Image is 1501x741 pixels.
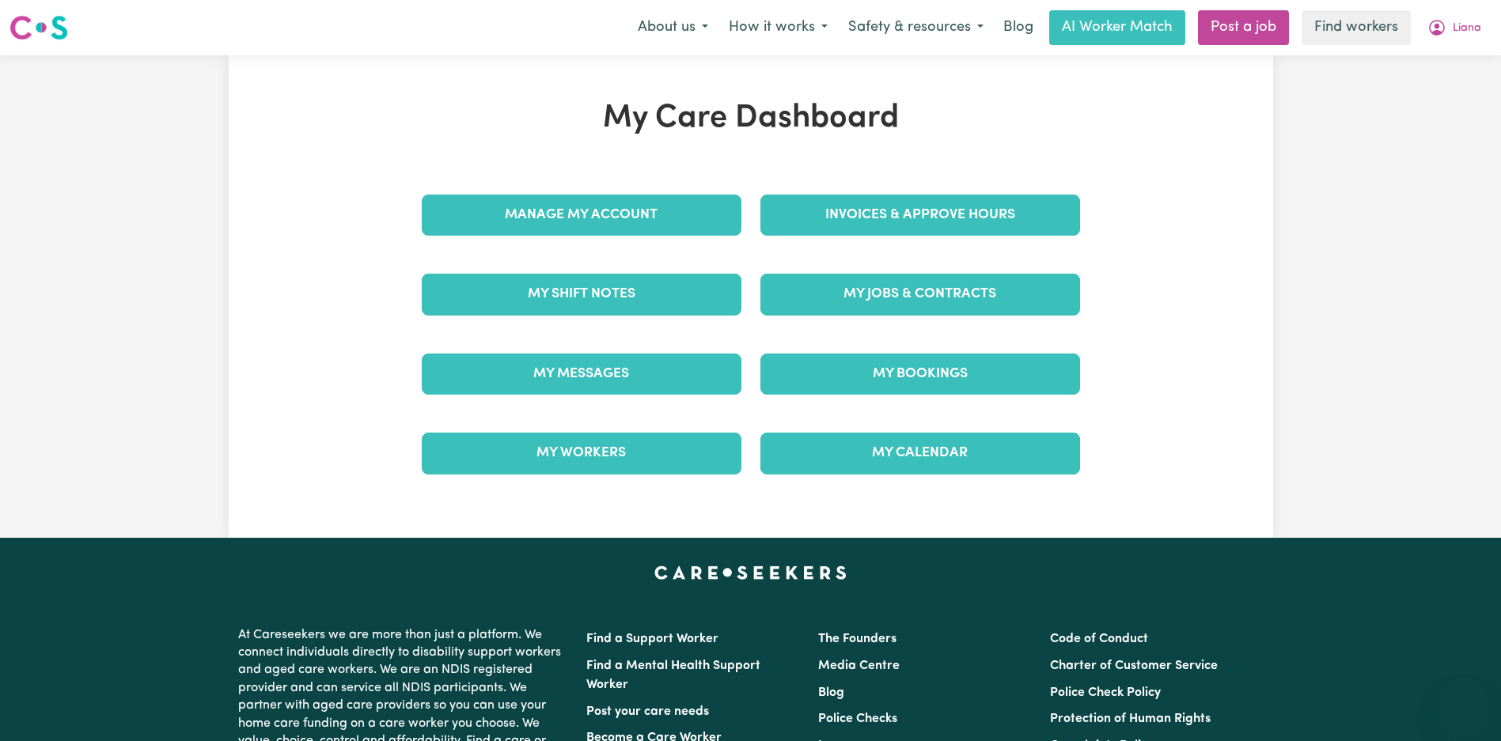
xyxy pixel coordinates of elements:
[1198,10,1289,45] a: Post a job
[760,433,1080,474] a: My Calendar
[1453,20,1481,37] span: Liana
[718,11,838,44] button: How it works
[422,274,741,315] a: My Shift Notes
[586,660,760,691] a: Find a Mental Health Support Worker
[422,353,741,395] a: My Messages
[838,11,994,44] button: Safety & resources
[422,195,741,236] a: Manage My Account
[1050,660,1218,672] a: Charter of Customer Service
[627,11,718,44] button: About us
[818,686,844,699] a: Blog
[1050,686,1161,699] a: Police Check Policy
[1049,10,1185,45] a: AI Worker Match
[422,433,741,474] a: My Workers
[9,13,68,42] img: Careseekers logo
[9,9,68,46] a: Careseekers logo
[586,633,718,645] a: Find a Support Worker
[818,713,897,725] a: Police Checks
[994,10,1043,45] a: Blog
[1050,713,1211,725] a: Protection of Human Rights
[760,274,1080,315] a: My Jobs & Contracts
[760,195,1080,236] a: Invoices & Approve Hours
[654,566,847,579] a: Careseekers home page
[586,705,709,718] a: Post your care needs
[1302,10,1411,45] a: Find workers
[818,633,896,645] a: The Founders
[1438,678,1488,728] iframe: Button to launch messaging window
[760,353,1080,395] a: My Bookings
[1050,633,1148,645] a: Code of Conduct
[1417,11,1492,44] button: My Account
[818,660,900,672] a: Media Centre
[412,100,1090,138] h1: My Care Dashboard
